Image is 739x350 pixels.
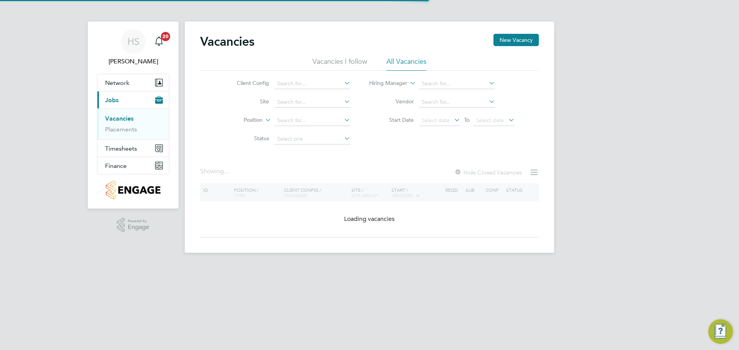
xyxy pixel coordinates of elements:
nav: Main navigation [88,22,179,209]
input: Search for... [419,78,495,89]
input: Search for... [274,78,350,89]
span: Network [105,79,129,86]
span: Finance [105,162,127,169]
span: To [462,115,472,125]
label: Client Config [225,80,269,86]
span: Engage [128,224,149,231]
span: 20 [161,32,170,41]
button: Network [97,74,169,91]
a: 20 [151,29,167,54]
span: HS [127,36,139,46]
button: Jobs [97,91,169,108]
span: Harry Slater [97,57,169,66]
a: HS[PERSON_NAME] [97,29,169,66]
div: Showing [200,168,230,176]
li: All Vacancies [386,57,426,71]
label: Hide Closed Vacancies [454,169,522,176]
a: Go to home page [97,181,169,199]
button: Timesheets [97,140,169,157]
label: Vendor [369,98,414,105]
a: Vacancies [105,115,134,122]
a: Powered byEngage [117,218,150,232]
img: countryside-properties-logo-retina.png [106,181,160,199]
span: Timesheets [105,145,137,152]
input: Select one [274,134,350,144]
span: Jobs [105,96,119,104]
span: Powered by [128,218,149,224]
div: Jobs [97,108,169,139]
label: Hiring Manager [363,80,407,87]
span: Select date [422,117,450,124]
span: ... [224,168,229,175]
label: Start Date [369,116,414,123]
span: Select date [476,117,504,124]
button: Finance [97,157,169,174]
li: Vacancies I follow [313,57,367,71]
input: Search for... [274,115,350,126]
label: Status [225,135,269,142]
a: Placements [105,126,137,133]
h2: Vacancies [200,34,254,49]
label: Site [225,98,269,105]
button: Engage Resource Center [708,319,733,344]
input: Search for... [274,97,350,108]
label: Position [218,116,262,124]
button: New Vacancy [493,34,539,46]
input: Search for... [419,97,495,108]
